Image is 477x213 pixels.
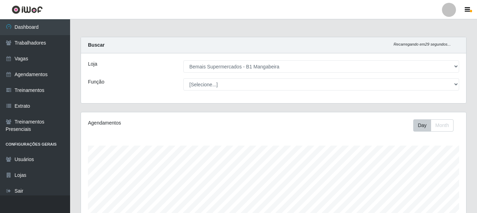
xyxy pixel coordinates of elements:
[413,119,431,132] button: Day
[431,119,454,132] button: Month
[88,60,97,68] label: Loja
[88,42,104,48] strong: Buscar
[88,119,237,127] div: Agendamentos
[413,119,454,132] div: First group
[413,119,459,132] div: Toolbar with button groups
[12,5,43,14] img: CoreUI Logo
[88,78,104,86] label: Função
[394,42,451,46] i: Recarregando em 29 segundos...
